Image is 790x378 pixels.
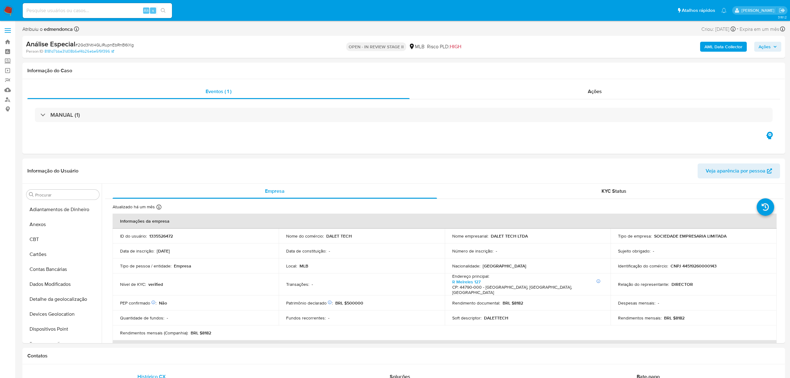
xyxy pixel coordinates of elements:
span: Atribuiu o [22,26,73,33]
button: CBT [24,232,102,247]
p: DALET TECH [326,233,352,239]
div: MANUAL (1) [35,108,773,122]
span: Veja aparência por pessoa [706,163,765,178]
p: BRL $500000 [335,300,363,306]
p: Patrimônio declarado : [286,300,333,306]
button: Documentação [24,337,102,352]
div: Criou: [DATE] [701,25,736,33]
p: Data de inscrição : [120,248,154,254]
p: Rendimentos mensais (Companhia) : [120,330,188,336]
p: - [653,248,654,254]
b: edmendonca [43,26,73,33]
p: - [312,281,313,287]
input: Pesquise usuários ou casos... [23,7,172,15]
p: Rendimento documental : [452,300,500,306]
p: Nível de KYC : [120,281,146,287]
button: Ações [754,42,781,52]
p: Quantidade de fundos : [120,315,164,321]
p: Não [159,300,167,306]
span: Ações [759,42,771,52]
b: Análise Especial [26,39,75,49]
a: 8181d7bba31d08b6ef4b26ebe5f9f396 [44,49,114,54]
button: Cartões [24,247,102,262]
h1: Informação do Usuário [27,168,78,174]
p: Tipo de pessoa / entidade : [120,263,171,269]
p: verified [148,281,163,287]
p: Sujeito obrigado : [618,248,650,254]
span: KYC Status [602,187,626,195]
h4: CP: 44790-000 - [GEOGRAPHIC_DATA], [GEOGRAPHIC_DATA], [GEOGRAPHIC_DATA] [452,285,601,295]
p: BRL $8182 [664,315,685,321]
span: HIGH [450,43,461,50]
span: # 2Gd3Ntl4GLiRupnEbRnB6IXg [75,42,134,48]
p: Soft descriptor : [452,315,481,321]
p: - [329,248,330,254]
p: Nome do comércio : [286,233,324,239]
b: AML Data Collector [704,42,742,52]
p: ID do usuário : [120,233,147,239]
p: Identificação do comércio : [618,263,668,269]
p: SOCIEDADE EMPRESARIA LIMITADA [654,233,727,239]
span: Expira em um mês [740,26,779,33]
p: DALETTECH [484,315,508,321]
button: Detalhe da geolocalização [24,292,102,307]
p: [GEOGRAPHIC_DATA] [483,263,526,269]
span: Eventos ( 1 ) [206,88,231,95]
button: Dados Modificados [24,277,102,292]
th: Detalhes de contato [113,340,777,355]
h1: Informação do Caso [27,68,780,74]
p: PEP confirmado : [120,300,156,306]
p: OPEN - IN REVIEW STAGE II [346,42,406,51]
input: Procurar [35,192,97,198]
button: Procurar [29,192,34,197]
p: Nome empresarial : [452,233,488,239]
p: Local : [286,263,297,269]
p: Data de constituição : [286,248,326,254]
a: Notificações [721,8,727,13]
th: Informações da empresa [113,214,777,229]
p: 1335526472 [149,233,173,239]
p: MLB [300,263,308,269]
button: search-icon [157,6,170,15]
span: Atalhos rápidos [682,7,715,14]
p: Endereço principal : [452,273,489,279]
span: Alt [144,7,149,13]
p: BRL $8182 [503,300,523,306]
p: Rendimentos mensais : [618,315,662,321]
p: Transações : [286,281,309,287]
span: - [737,25,738,33]
h3: MANUAL (1) [50,111,80,118]
p: Relação do representante : [618,281,669,287]
span: Risco PLD: [427,43,461,50]
p: Tipo de empresa : [618,233,652,239]
p: - [167,315,168,321]
p: Fundos recorrentes : [286,315,326,321]
p: laisa.felismino@mercadolivre.com [741,7,777,13]
p: Número de inscrição : [452,248,493,254]
button: Adiantamentos de Dinheiro [24,202,102,217]
p: DALET TECH LTDA [491,233,528,239]
p: - [658,300,659,306]
p: - [496,248,497,254]
span: s [152,7,154,13]
a: R Meireles 127 [452,279,481,285]
span: Ações [588,88,602,95]
p: [DATE] [157,248,170,254]
button: Anexos [24,217,102,232]
p: Despesas mensais : [618,300,655,306]
button: Devices Geolocation [24,307,102,322]
button: AML Data Collector [700,42,747,52]
button: Dispositivos Point [24,322,102,337]
p: Empresa [174,263,191,269]
p: Nacionalidade : [452,263,480,269]
button: Veja aparência por pessoa [698,163,780,178]
h1: Contatos [27,353,780,359]
p: DIRECTOR [671,281,693,287]
p: Atualizado há um mês [113,204,155,210]
button: Contas Bancárias [24,262,102,277]
span: Empresa [265,187,285,195]
b: Person ID [26,49,43,54]
a: Sair [779,7,785,14]
p: CNPJ 44519260000143 [671,263,717,269]
div: MLB [409,43,425,50]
